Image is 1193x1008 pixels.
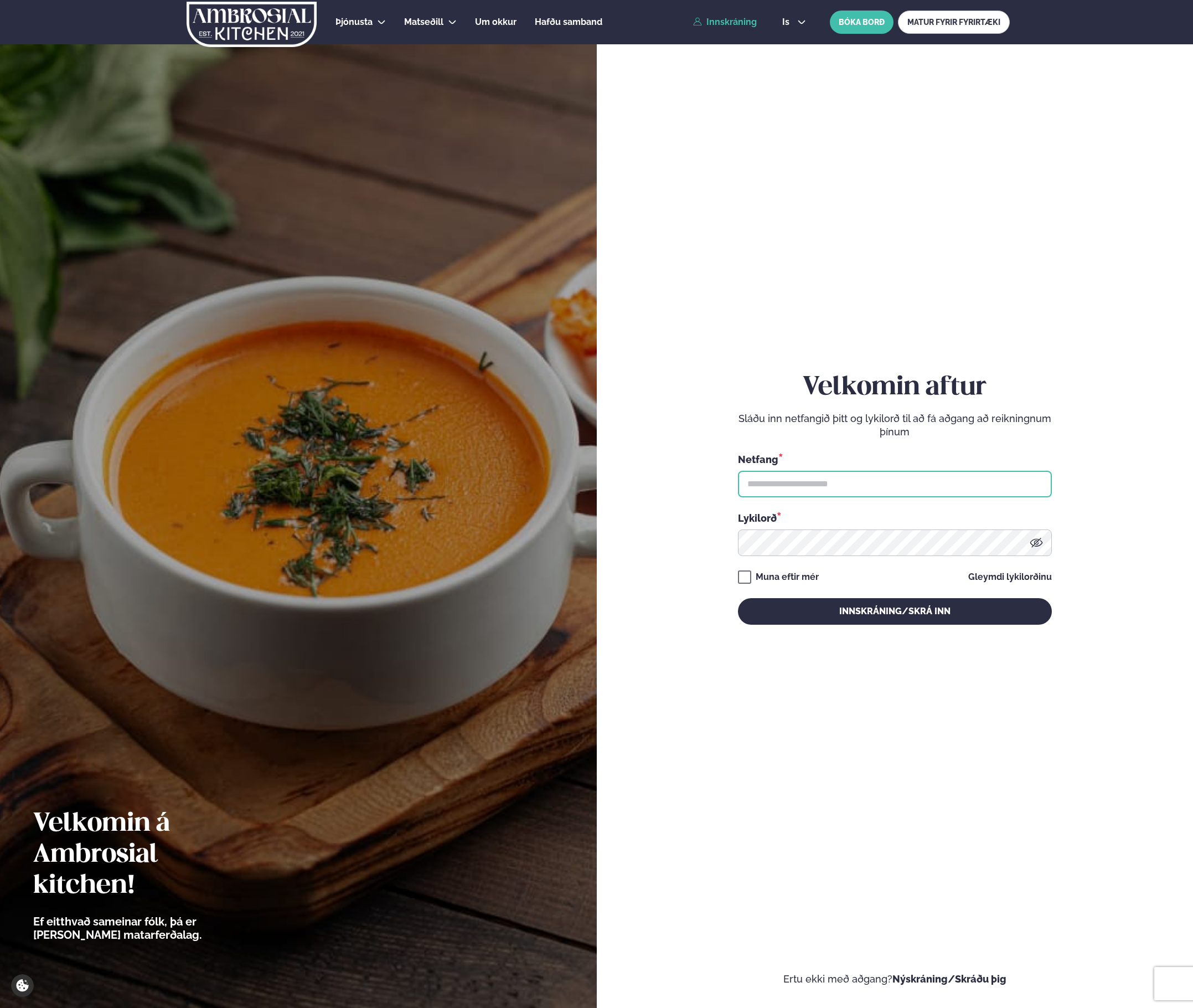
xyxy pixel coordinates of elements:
[404,17,443,27] span: Matseðill
[33,915,263,942] p: Ef eitthvað sameinar fólk, þá er [PERSON_NAME] matarferðalag.
[475,16,517,29] a: Um okkur
[693,17,757,27] a: Innskráning
[898,11,1010,34] a: MATUR FYRIR FYRIRTÆKI
[630,973,1160,986] p: Ertu ekki með aðgang?
[738,452,1052,466] div: Netfang
[535,17,602,27] span: Hafðu samband
[475,17,517,27] span: Um okkur
[773,18,815,27] button: is
[535,16,602,29] a: Hafðu samband
[11,974,34,997] a: Cookie settings
[738,598,1052,625] button: Innskráning/Skrá inn
[830,11,894,34] button: BÓKA BORÐ
[404,16,443,29] a: Matseðill
[185,2,318,47] img: logo
[335,16,373,29] a: Þjónusta
[335,17,373,27] span: Þjónusta
[738,511,1052,525] div: Lykilorð
[782,18,793,27] span: is
[968,573,1052,582] a: Gleymdi lykilorðinu
[892,973,1006,985] a: Nýskráning/Skráðu þig
[738,412,1052,439] p: Sláðu inn netfangið þitt og lykilorð til að fá aðgang að reikningnum þínum
[33,809,263,902] h2: Velkomin á Ambrosial kitchen!
[738,372,1052,403] h2: Velkomin aftur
